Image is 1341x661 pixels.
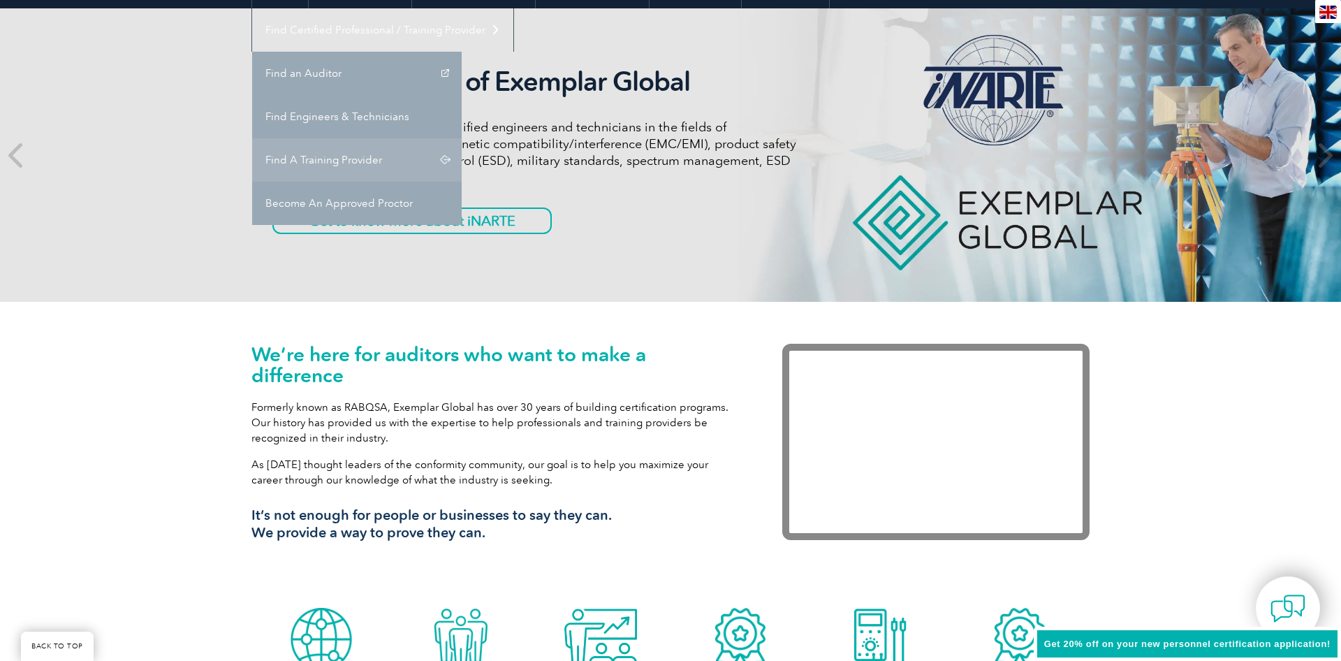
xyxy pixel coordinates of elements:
span: Get 20% off on your new personnel certification application! [1044,639,1331,649]
a: Find Certified Professional / Training Provider [252,8,513,52]
iframe: Exemplar Global: Working together to make a difference [782,344,1090,540]
a: Become An Approved Proctor [252,182,462,225]
h2: iNARTE is a Part of Exemplar Global [272,66,796,98]
h1: We’re here for auditors who want to make a difference [251,344,740,386]
p: iNARTE certifications are for qualified engineers and technicians in the fields of telecommunicat... [272,119,796,186]
a: BACK TO TOP [21,632,94,661]
a: Find A Training Provider [252,138,462,182]
img: contact-chat.png [1270,591,1305,626]
p: As [DATE] thought leaders of the conformity community, our goal is to help you maximize your care... [251,457,740,488]
a: Find an Auditor [252,52,462,95]
h3: It’s not enough for people or businesses to say they can. We provide a way to prove they can. [251,507,740,542]
a: Find Engineers & Technicians [252,95,462,138]
img: en [1319,6,1337,19]
p: Formerly known as RABQSA, Exemplar Global has over 30 years of building certification programs. O... [251,400,740,446]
